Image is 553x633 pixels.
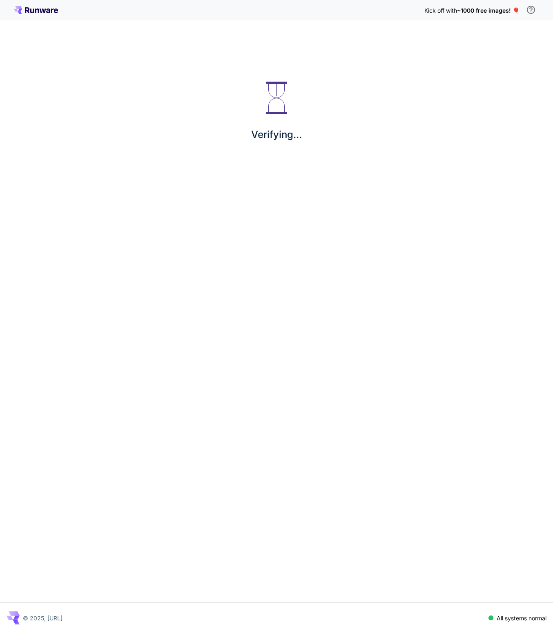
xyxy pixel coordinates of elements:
[23,614,62,622] p: © 2025, [URL]
[523,2,539,18] button: In order to qualify for free credit, you need to sign up with a business email address and click ...
[251,127,302,142] p: Verifying...
[457,7,520,14] span: ~1000 free images! 🎈
[424,7,457,14] span: Kick off with
[497,614,546,622] p: All systems normal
